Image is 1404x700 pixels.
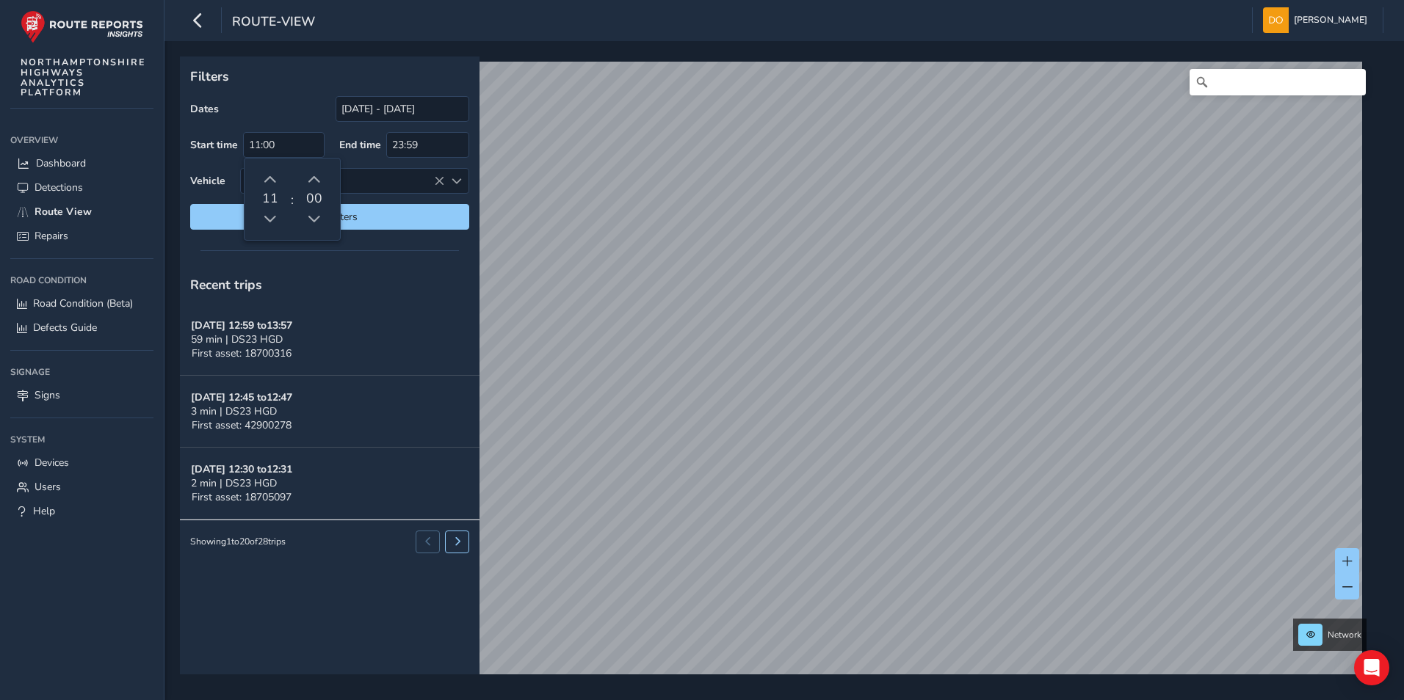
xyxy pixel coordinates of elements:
[291,191,294,208] span: :
[190,174,225,188] label: Vehicle
[191,476,277,490] span: 2 min | DS23 HGD
[190,67,469,86] p: Filters
[190,536,286,547] div: Showing 1 to 20 of 28 trips
[262,189,278,207] span: 11
[10,475,153,499] a: Users
[10,291,153,316] a: Road Condition (Beta)
[33,296,133,310] span: Road Condition (Beta)
[190,276,262,294] span: Recent trips
[191,390,292,404] strong: [DATE] 12:45 to 12:47
[190,102,219,116] label: Dates
[191,332,283,346] span: 59 min | DS23 HGD
[10,316,153,340] a: Defects Guide
[10,200,153,224] a: Route View
[35,456,69,470] span: Devices
[241,169,444,193] div: DS23 HGD
[192,490,292,504] span: First asset: 18705097
[10,224,153,248] a: Repairs
[191,462,292,476] strong: [DATE] 12:30 to 12:31
[1328,629,1361,641] span: Network
[306,189,322,207] span: 00
[180,304,480,376] button: [DATE] 12:59 to13:5759 min | DS23 HGDFirst asset: 18700316
[36,156,86,170] span: Dashboard
[1354,650,1389,685] div: Open Intercom Messenger
[10,269,153,291] div: Road Condition
[10,499,153,523] a: Help
[21,10,143,43] img: rr logo
[35,205,92,219] span: Route View
[191,404,277,418] span: 3 min | DS23 HGD
[10,361,153,383] div: Signage
[180,376,480,448] button: [DATE] 12:45 to12:473 min | DS23 HGDFirst asset: 42900278
[339,138,381,152] label: End time
[190,138,238,152] label: Start time
[192,418,292,432] span: First asset: 42900278
[35,229,68,243] span: Repairs
[33,321,97,335] span: Defects Guide
[10,151,153,175] a: Dashboard
[10,129,153,151] div: Overview
[1294,7,1367,33] span: [PERSON_NAME]
[35,181,83,194] span: Detections
[10,429,153,451] div: System
[10,383,153,407] a: Signs
[232,12,315,33] span: route-view
[180,448,480,519] button: [DATE] 12:30 to12:312 min | DS23 HGDFirst asset: 18705097
[1190,69,1366,95] input: Search
[35,388,60,402] span: Signs
[21,57,146,98] span: NORTHAMPTONSHIRE HIGHWAYS ANALYTICS PLATFORM
[191,318,292,332] strong: [DATE] 12:59 to 13:57
[1263,7,1372,33] button: [PERSON_NAME]
[10,451,153,475] a: Devices
[192,346,292,360] span: First asset: 18700316
[201,210,458,224] span: Reset filters
[33,504,55,518] span: Help
[185,62,1362,691] canvas: Map
[35,480,61,494] span: Users
[1263,7,1289,33] img: diamond-layout
[190,204,469,230] button: Reset filters
[10,175,153,200] a: Detections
